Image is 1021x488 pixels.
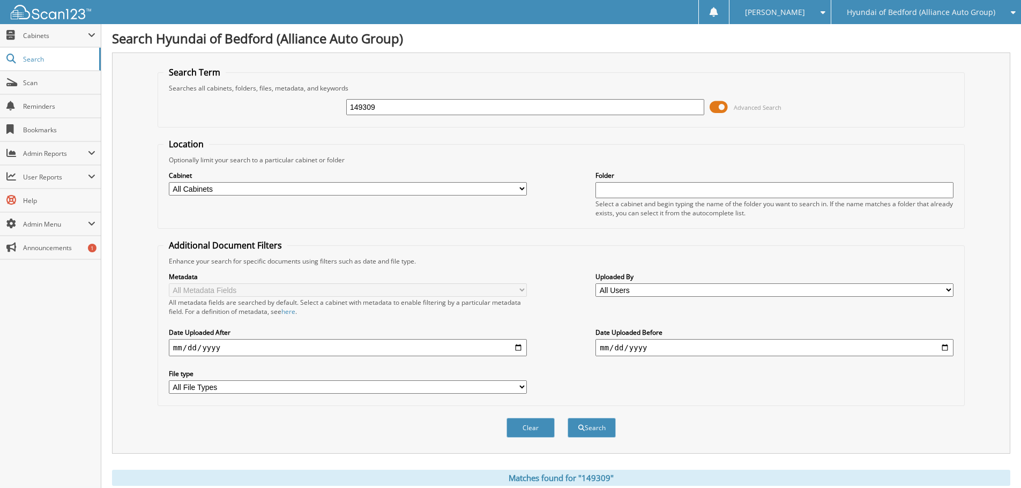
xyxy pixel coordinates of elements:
label: Folder [595,171,953,180]
input: end [595,339,953,356]
span: Scan [23,78,95,87]
span: Reminders [23,102,95,111]
label: Date Uploaded After [169,328,527,337]
button: Search [568,418,616,438]
span: Announcements [23,243,95,252]
legend: Location [163,138,209,150]
input: start [169,339,527,356]
span: Advanced Search [734,103,781,111]
span: Help [23,196,95,205]
div: Matches found for "149309" [112,470,1010,486]
label: Metadata [169,272,527,281]
div: All metadata fields are searched by default. Select a cabinet with metadata to enable filtering b... [169,298,527,316]
span: Bookmarks [23,125,95,134]
div: Enhance your search for specific documents using filters such as date and file type. [163,257,959,266]
span: Admin Menu [23,220,88,229]
span: Cabinets [23,31,88,40]
legend: Search Term [163,66,226,78]
div: Select a cabinet and begin typing the name of the folder you want to search in. If the name match... [595,199,953,217]
span: User Reports [23,172,88,182]
button: Clear [506,418,555,438]
label: Cabinet [169,171,527,180]
div: Optionally limit your search to a particular cabinet or folder [163,155,959,164]
span: Search [23,55,94,64]
label: Date Uploaded Before [595,328,953,337]
label: Uploaded By [595,272,953,281]
span: Hyundai of Bedford (Alliance Auto Group) [847,9,995,16]
span: [PERSON_NAME] [745,9,805,16]
div: 1 [88,244,96,252]
h1: Search Hyundai of Bedford (Alliance Auto Group) [112,29,1010,47]
a: here [281,307,295,316]
div: Searches all cabinets, folders, files, metadata, and keywords [163,84,959,93]
span: Admin Reports [23,149,88,158]
legend: Additional Document Filters [163,239,287,251]
img: scan123-logo-white.svg [11,5,91,19]
label: File type [169,369,527,378]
